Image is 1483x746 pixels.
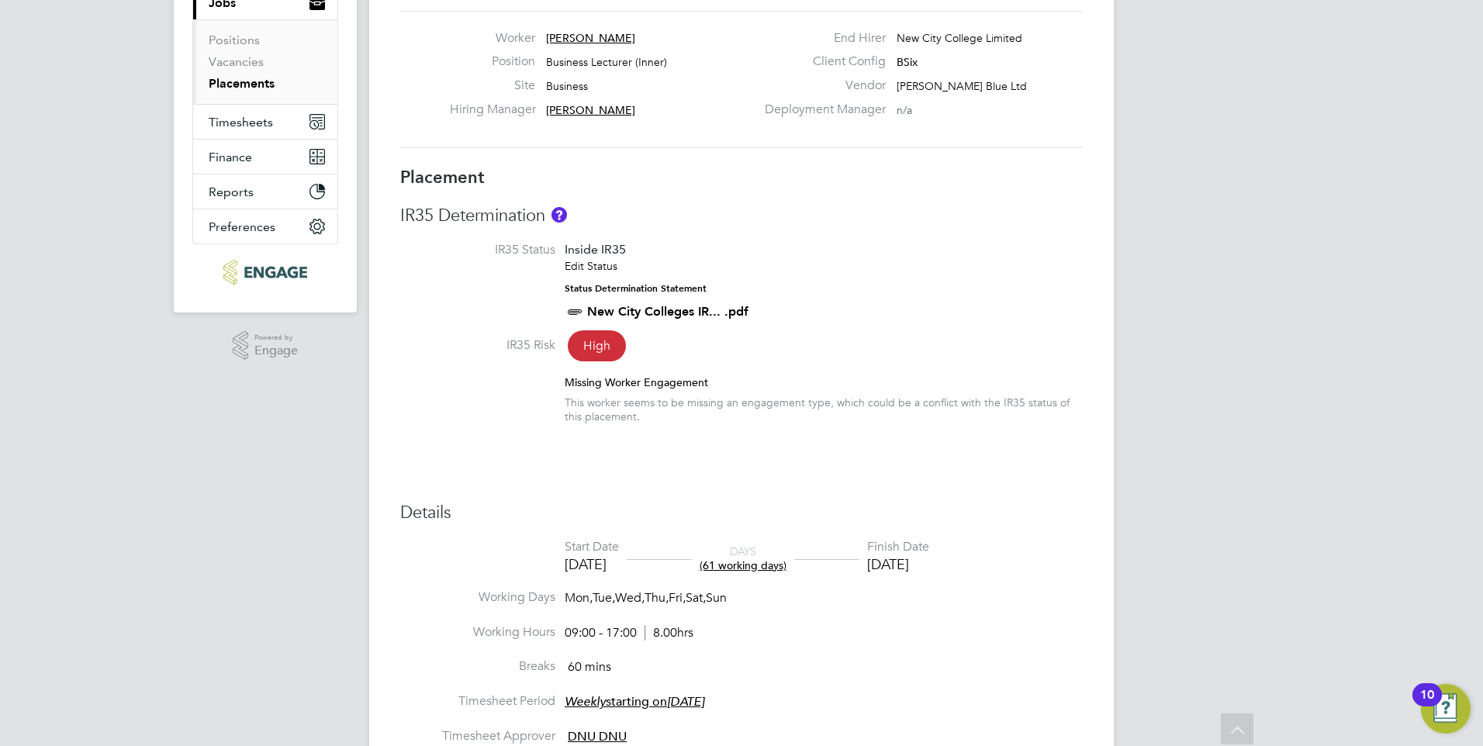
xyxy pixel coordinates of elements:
[450,102,535,118] label: Hiring Manager
[254,344,298,357] span: Engage
[400,693,555,710] label: Timesheet Period
[1421,684,1471,734] button: Open Resource Center, 10 new notifications
[209,54,264,69] a: Vacancies
[209,219,275,234] span: Preferences
[645,590,669,606] span: Thu,
[400,167,485,188] b: Placement
[645,625,693,641] span: 8.00hrs
[897,79,1027,93] span: [PERSON_NAME] Blue Ltd
[565,242,626,257] span: Inside IR35
[193,174,337,209] button: Reports
[565,539,619,555] div: Start Date
[565,694,704,710] span: starting on
[565,283,707,294] strong: Status Determination Statement
[400,728,555,744] label: Timesheet Approver
[193,209,337,243] button: Preferences
[209,76,275,91] a: Placements
[193,140,337,174] button: Finance
[565,590,593,606] span: Mon,
[587,304,748,319] a: New City Colleges IR... .pdf
[546,103,635,117] span: [PERSON_NAME]
[565,259,617,273] a: Edit Status
[706,590,727,606] span: Sun
[669,590,686,606] span: Fri,
[209,33,260,47] a: Positions
[565,555,619,573] div: [DATE]
[867,555,929,573] div: [DATE]
[546,79,588,93] span: Business
[565,395,1083,423] div: This worker seems to be missing an engagement type, which could be a conflict with the IR35 statu...
[209,115,273,130] span: Timesheets
[755,30,886,47] label: End Hirer
[755,54,886,70] label: Client Config
[209,150,252,164] span: Finance
[546,31,635,45] span: [PERSON_NAME]
[400,337,555,354] label: IR35 Risk
[700,558,786,572] span: (61 working days)
[897,103,912,117] span: n/a
[615,590,645,606] span: Wed,
[450,78,535,94] label: Site
[897,55,918,69] span: BSix
[400,502,1083,524] h3: Details
[686,590,706,606] span: Sat,
[565,694,606,710] em: Weekly
[1420,695,1434,715] div: 10
[450,54,535,70] label: Position
[755,102,886,118] label: Deployment Manager
[450,30,535,47] label: Worker
[254,331,298,344] span: Powered by
[568,660,611,675] span: 60 mins
[593,590,615,606] span: Tue,
[400,242,555,258] label: IR35 Status
[755,78,886,94] label: Vendor
[400,205,1083,227] h3: IR35 Determination
[400,589,555,606] label: Working Days
[667,694,704,710] em: [DATE]
[565,375,1083,389] div: Missing Worker Engagement
[551,207,567,223] button: About IR35
[546,55,667,69] span: Business Lecturer (Inner)
[209,185,254,199] span: Reports
[233,331,299,361] a: Powered byEngage
[400,658,555,675] label: Breaks
[223,260,306,285] img: ncclondon-logo-retina.png
[565,625,693,641] div: 09:00 - 17:00
[568,330,626,361] span: High
[400,624,555,641] label: Working Hours
[193,19,337,104] div: Jobs
[192,260,338,285] a: Go to home page
[692,544,794,572] div: DAYS
[568,729,627,744] span: DNU DNU
[897,31,1022,45] span: New City College Limited
[867,539,929,555] div: Finish Date
[193,105,337,139] button: Timesheets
